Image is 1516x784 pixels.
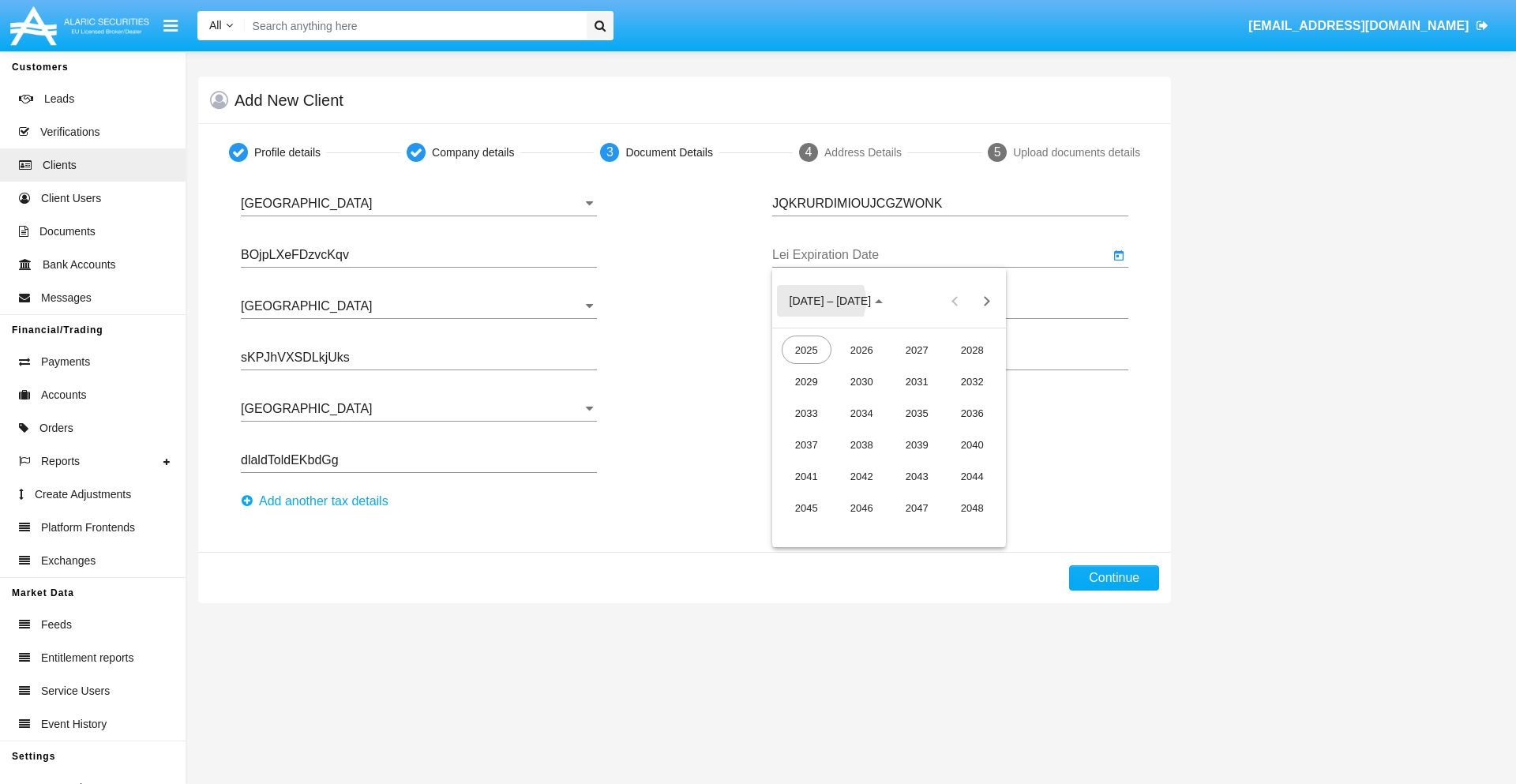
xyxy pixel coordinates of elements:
td: 2046 [834,492,889,523]
div: 2043 [892,462,942,490]
td: 2030 [834,366,889,397]
div: 2046 [837,493,887,522]
td: 2038 [834,429,889,460]
td: 2041 [779,460,834,492]
div: 2026 [837,336,887,364]
div: 2039 [892,430,942,459]
div: 2025 [782,336,831,364]
td: 2042 [834,460,889,492]
div: 2036 [947,399,997,427]
td: 2034 [834,397,889,429]
div: 2045 [782,493,831,522]
td: 2025 [779,334,834,366]
td: 2033 [779,397,834,429]
td: 2032 [944,366,1000,397]
button: Previous 20 years [939,285,970,317]
td: 2045 [779,492,834,523]
div: 2035 [892,399,942,427]
td: 2036 [944,397,1000,429]
div: 2033 [782,399,831,427]
div: 2048 [947,493,997,522]
td: 2028 [944,334,1000,366]
div: 2027 [892,336,942,364]
td: 2029 [779,366,834,397]
button: Choose date [777,285,896,317]
td: 2026 [834,334,889,366]
div: 2047 [892,493,942,522]
td: 2044 [944,460,1000,492]
td: 2047 [889,492,944,523]
td: 2048 [944,492,1000,523]
div: 2028 [947,336,997,364]
button: Next 20 years [970,285,1002,317]
div: 2032 [947,367,997,396]
div: 2029 [782,367,831,396]
td: 2039 [889,429,944,460]
td: 2035 [889,397,944,429]
div: 2038 [837,430,887,459]
div: 2041 [782,462,831,490]
div: 2040 [947,430,997,459]
div: 2042 [837,462,887,490]
div: 2034 [837,399,887,427]
span: [DATE] – [DATE] [790,295,872,308]
td: 2040 [944,429,1000,460]
div: 2037 [782,430,831,459]
td: 2027 [889,334,944,366]
td: 2037 [779,429,834,460]
td: 2043 [889,460,944,492]
td: 2031 [889,366,944,397]
div: 2030 [837,367,887,396]
div: 2044 [947,462,997,490]
div: 2031 [892,367,942,396]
